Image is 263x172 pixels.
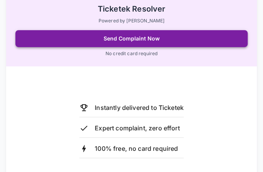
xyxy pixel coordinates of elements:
button: Send Complaint Now [15,30,248,47]
p: No credit card required [106,50,157,57]
p: Powered by [PERSON_NAME] [99,17,165,24]
p: Instantly delivered to Ticketek [95,103,184,112]
p: Expert complaint, zero effort [95,123,179,133]
h2: Ticketek Resolver [98,4,166,14]
p: 100% free, no card required [95,144,178,153]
